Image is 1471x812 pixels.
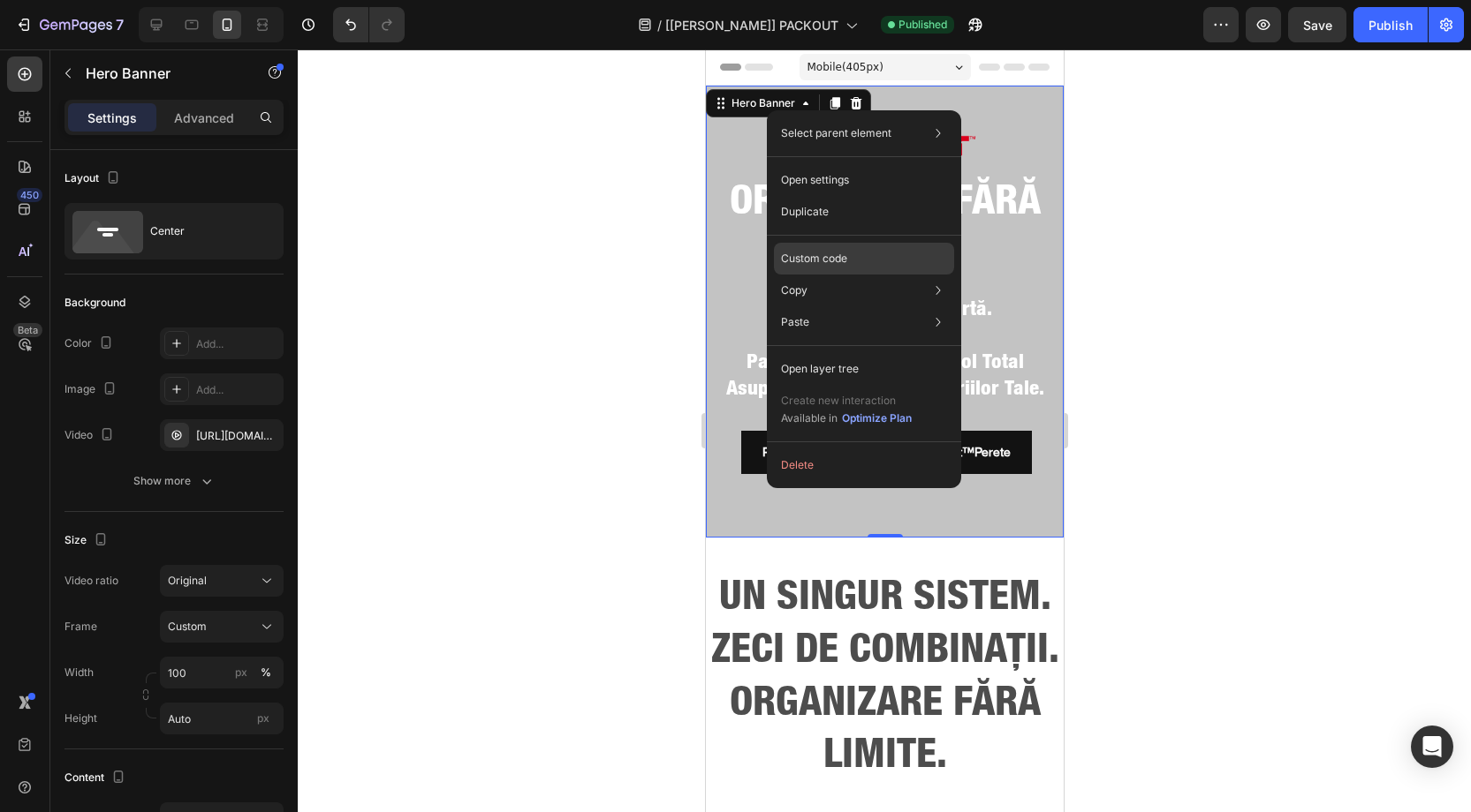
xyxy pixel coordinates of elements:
[64,665,94,680] label: Width
[168,619,207,635] span: Custom
[261,665,271,680] div: %
[64,573,118,589] div: Video ratio
[255,662,277,683] button: px
[64,378,120,402] div: Image
[781,411,838,425] span: Available in
[133,472,216,490] div: Show more
[1288,7,1346,42] button: Save
[116,14,124,35] p: 7
[196,382,279,398] div: Add...
[86,63,236,84] p: Hero Banner
[64,619,97,635] label: Frame
[665,16,838,34] span: [[PERSON_NAME]] PACKOUT
[781,172,849,188] p: Open settings
[257,711,269,725] span: px
[13,323,42,337] div: Beta
[1369,16,1413,34] div: Publish
[64,710,97,726] label: Height
[899,17,947,33] span: Published
[168,574,207,587] span: Original
[196,336,279,352] div: Add...
[706,49,1064,812] iframe: To enrich screen reader interactions, please activate Accessibility in Grammarly extension settings
[1353,7,1428,42] button: Publish
[781,282,808,298] p: Copy
[150,211,258,252] div: Center
[841,410,913,427] button: Optimize Plan
[160,657,284,688] input: px%
[160,565,284,597] button: Original
[160,703,284,734] input: px
[64,295,125,311] div: Background
[781,125,891,141] p: Select parent element
[781,392,913,410] p: Create new interaction
[781,251,847,267] p: Custom code
[774,449,954,481] button: Delete
[781,314,809,330] p: Paste
[160,611,284,643] button: Custom
[64,167,124,191] div: Layout
[196,428,279,444] div: [URL][DOMAIN_NAME]
[7,7,132,42] button: 7
[64,424,118,447] div: Video
[64,332,117,356] div: Color
[64,766,129,790] div: Content
[842,410,912,426] div: Optimize Plan
[64,465,284,497] button: Show more
[235,665,247,680] div: px
[174,109,234,127] p: Advanced
[1303,18,1332,33] span: Save
[231,662,252,683] button: %
[781,204,829,220] p: Duplicate
[1411,726,1453,768] div: Open Intercom Messenger
[17,188,42,202] div: 450
[64,529,111,553] div: Size
[657,16,662,34] span: /
[781,361,859,377] p: Open layer tree
[87,109,137,127] p: Settings
[333,7,405,42] div: Undo/Redo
